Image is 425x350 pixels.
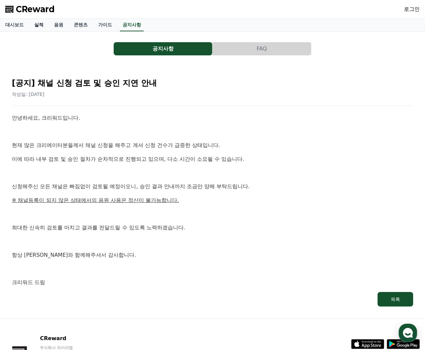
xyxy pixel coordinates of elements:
[93,19,117,31] a: 가이드
[12,182,413,191] p: 신청해주신 모든 채널은 빠짐없이 검토될 예정이오니, 승인 결과 안내까지 조금만 양해 부탁드립니다.
[12,78,413,88] h2: [공지] 채널 신청 검토 및 승인 지연 안내
[12,251,413,259] p: 항상 [PERSON_NAME]와 함께해주셔서 감사합니다.
[49,19,69,31] a: 음원
[60,219,68,224] span: 대화
[391,296,400,303] div: 목록
[212,42,311,55] button: FAQ
[12,278,413,287] p: 크리워드 드림
[404,5,420,13] a: 로그인
[12,141,413,150] p: 현재 많은 크리에이터분들께서 채널 신청을 해주고 계셔 신청 건수가 급증한 상태입니다.
[40,335,120,342] p: CReward
[12,223,413,232] p: 최대한 신속히 검토를 마치고 결과를 전달드릴 수 있도록 노력하겠습니다.
[114,42,212,55] button: 공지사항
[12,114,413,122] p: 안녕하세요, 크리워드입니다.
[120,19,144,31] a: 공지사항
[16,4,55,15] span: CReward
[29,19,49,31] a: 실적
[102,219,110,224] span: 설정
[12,155,413,163] p: 이에 따라 내부 검토 및 승인 절차가 순차적으로 진행되고 있으며, 다소 시간이 소요될 수 있습니다.
[378,292,413,306] button: 목록
[2,209,43,225] a: 홈
[12,197,179,203] u: ※ 채널등록이 되지 않은 상태에서의 음원 사용은 정산이 불가능합니다.
[85,209,127,225] a: 설정
[12,92,44,97] span: 작성일: [DATE]
[12,292,413,306] a: 목록
[21,219,25,224] span: 홈
[43,209,85,225] a: 대화
[69,19,93,31] a: 콘텐츠
[5,4,55,15] a: CReward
